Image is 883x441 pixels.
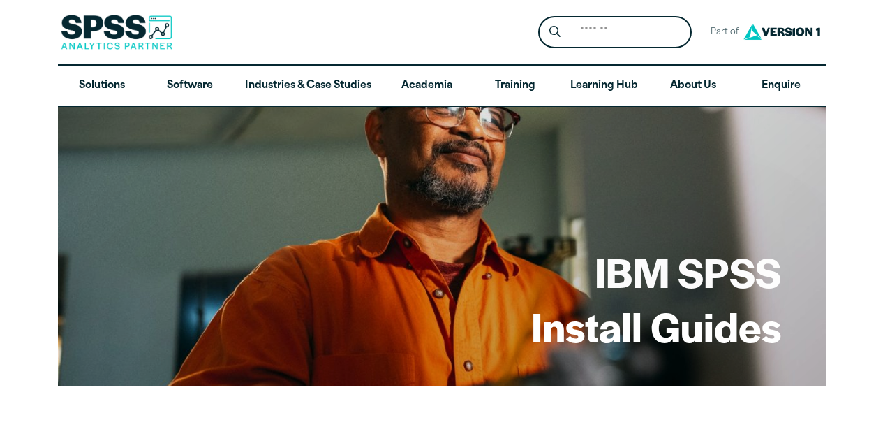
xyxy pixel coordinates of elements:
[58,66,146,106] a: Solutions
[559,66,649,106] a: Learning Hub
[58,66,826,106] nav: Desktop version of site main menu
[740,19,824,45] img: Version1 Logo
[234,66,383,106] a: Industries & Case Studies
[531,245,781,353] h1: IBM SPSS Install Guides
[61,15,172,50] img: SPSS Analytics Partner
[146,66,234,106] a: Software
[383,66,470,106] a: Academia
[538,16,692,49] form: Site Header Search Form
[737,66,825,106] a: Enquire
[703,22,740,43] span: Part of
[549,26,561,38] svg: Search magnifying glass icon
[470,66,558,106] a: Training
[649,66,737,106] a: About Us
[542,20,567,45] button: Search magnifying glass icon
